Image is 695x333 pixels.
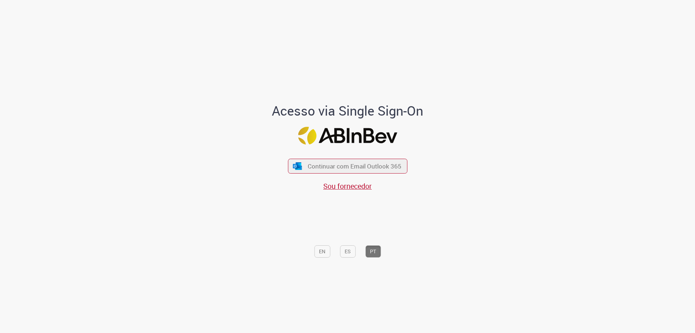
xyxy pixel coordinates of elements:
button: ícone Azure/Microsoft 360 Continuar com Email Outlook 365 [288,159,407,174]
img: ícone Azure/Microsoft 360 [292,162,303,170]
span: Continuar com Email Outlook 365 [308,162,401,170]
button: PT [365,245,381,258]
h1: Acesso via Single Sign-On [247,104,448,118]
button: ES [340,245,355,258]
img: Logo ABInBev [298,127,397,145]
a: Sou fornecedor [323,181,372,191]
button: EN [314,245,330,258]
